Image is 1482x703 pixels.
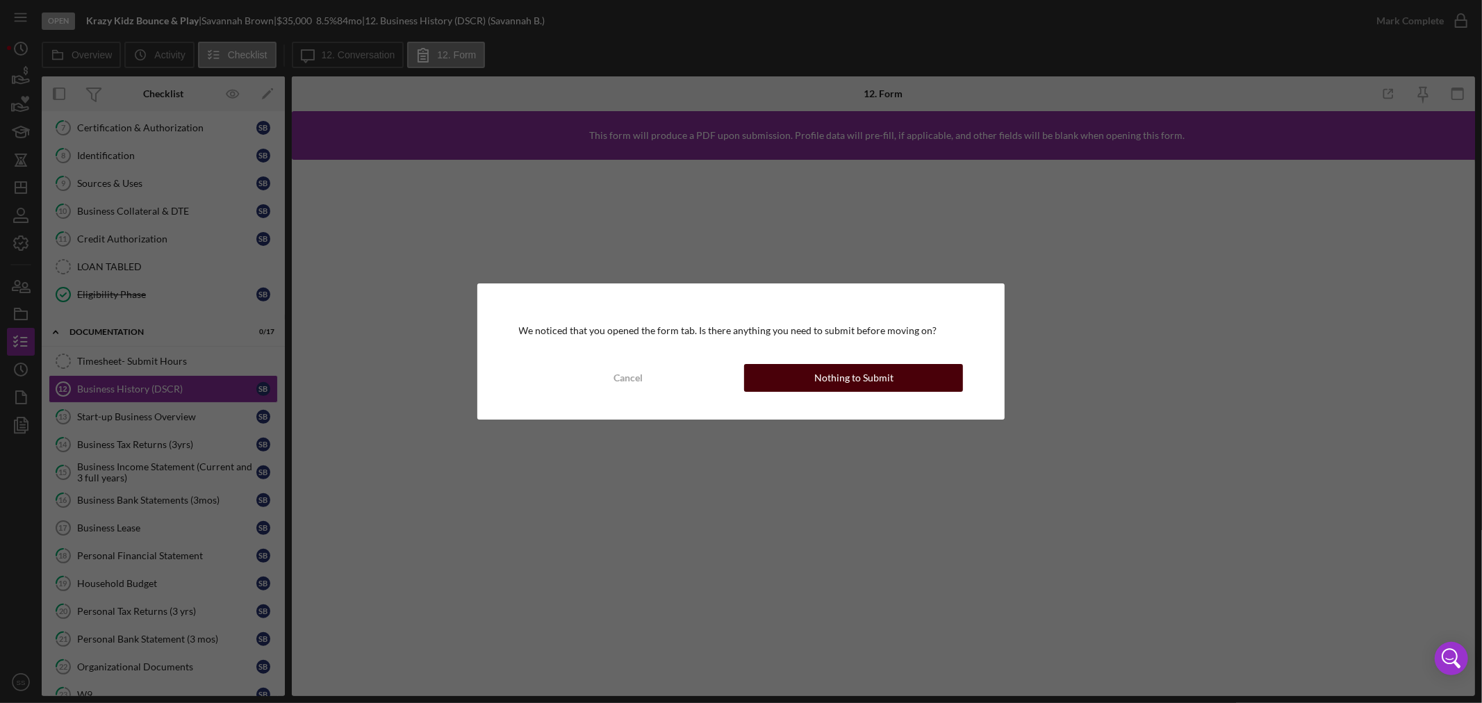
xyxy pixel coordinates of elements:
div: We noticed that you opened the form tab. Is there anything you need to submit before moving on? [519,325,964,336]
div: Nothing to Submit [814,364,894,392]
div: Open Intercom Messenger [1435,642,1468,675]
button: Cancel [519,364,738,392]
button: Nothing to Submit [744,364,963,392]
div: Cancel [614,364,643,392]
